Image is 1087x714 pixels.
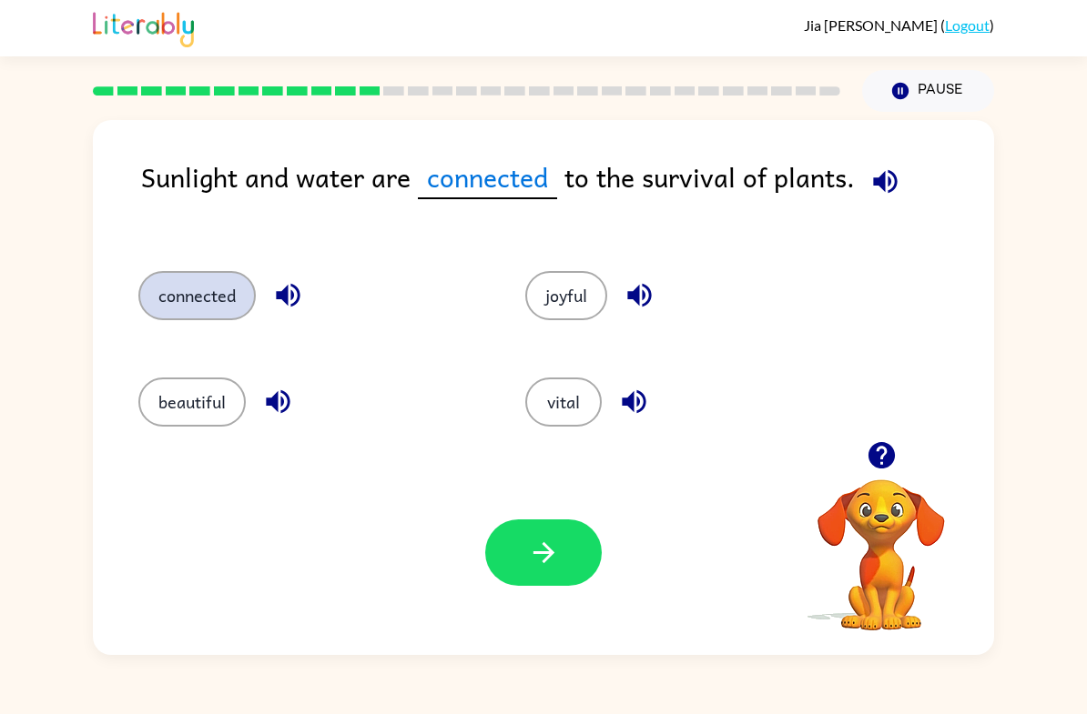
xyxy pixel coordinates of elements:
button: joyful [525,271,607,320]
img: Literably [93,7,194,47]
div: ( ) [804,16,994,34]
button: connected [138,271,256,320]
button: beautiful [138,377,246,427]
video: Your browser must support playing .mp4 files to use Literably. Please try using another browser. [790,451,972,633]
div: Sunlight and water are to the survival of plants. [141,156,994,235]
span: Jia [PERSON_NAME] [804,16,940,34]
button: Pause [862,70,994,112]
a: Logout [945,16,990,34]
span: connected [418,156,557,199]
button: vital [525,377,602,427]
